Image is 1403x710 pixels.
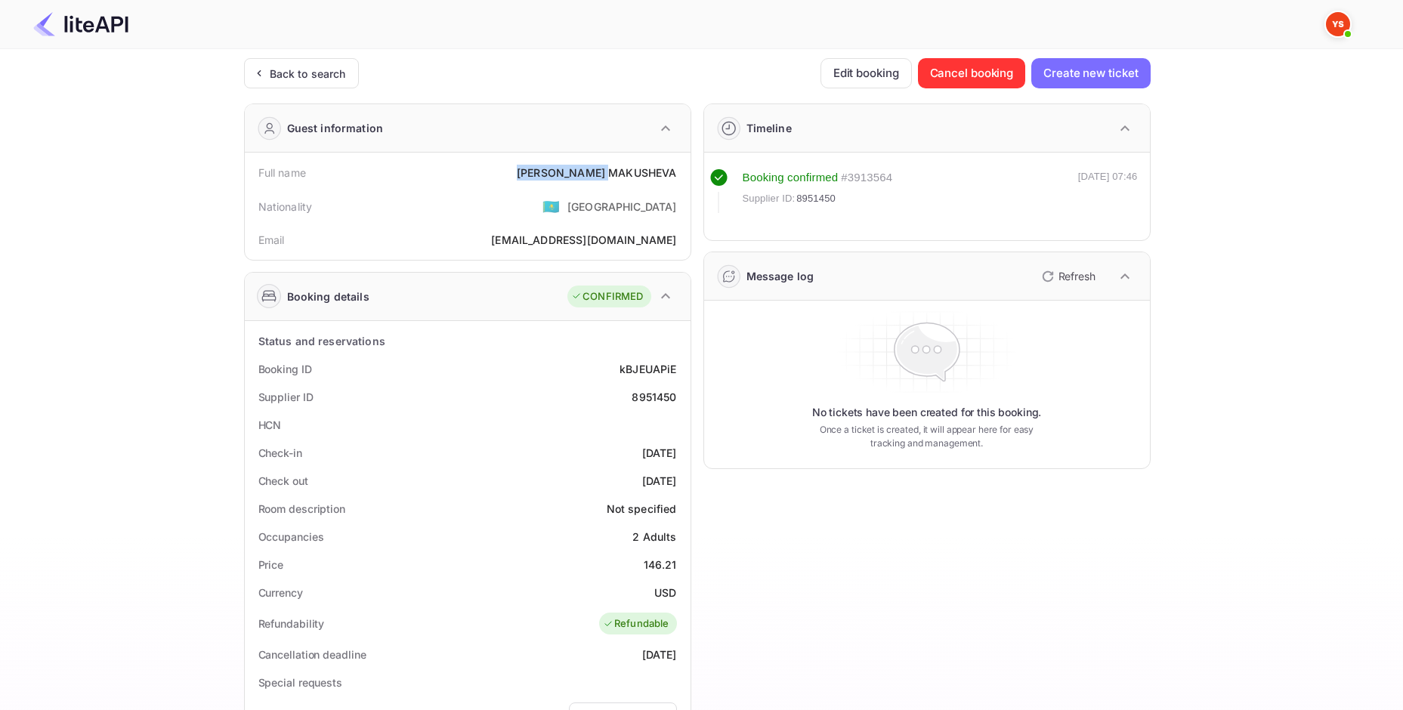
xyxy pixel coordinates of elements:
button: Create new ticket [1031,58,1150,88]
div: Not specified [607,501,677,517]
p: No tickets have been created for this booking. [812,405,1042,420]
img: LiteAPI Logo [33,12,128,36]
div: Email [258,232,285,248]
div: [GEOGRAPHIC_DATA] [567,199,677,215]
p: Refresh [1058,268,1096,284]
div: Cancellation deadline [258,647,366,662]
span: 8951450 [796,191,836,206]
div: Back to search [270,66,346,82]
button: Edit booking [820,58,912,88]
div: Currency [258,585,303,600]
div: [DATE] [642,445,677,461]
div: Booking details [287,289,369,304]
div: Full name [258,165,306,181]
div: Price [258,557,284,573]
div: kBJEUAPiE [620,361,676,377]
div: Timeline [746,120,792,136]
div: [EMAIL_ADDRESS][DOMAIN_NAME] [491,232,676,248]
span: Supplier ID: [743,191,796,206]
div: Refundability [258,616,325,631]
div: HCN [258,417,282,433]
button: Cancel booking [918,58,1026,88]
div: Special requests [258,674,342,690]
div: Occupancies [258,529,324,545]
div: [DATE] [642,647,677,662]
button: Refresh [1033,264,1102,289]
div: Booking ID [258,361,312,377]
div: Booking confirmed [743,169,839,187]
div: Guest information [287,120,384,136]
div: # 3913564 [841,169,892,187]
div: Message log [746,268,814,284]
div: [PERSON_NAME] MAKUSHEVA [517,165,676,181]
div: Room description [258,501,345,517]
div: USD [654,585,676,600]
div: 8951450 [632,389,676,405]
div: Refundable [603,616,669,631]
div: [DATE] 07:46 [1078,169,1138,213]
div: Supplier ID [258,389,314,405]
img: Yandex Support [1326,12,1350,36]
div: Check-in [258,445,302,461]
div: Check out [258,473,308,489]
div: CONFIRMED [571,289,643,304]
div: Status and reservations [258,333,385,349]
span: United States [542,193,560,220]
div: 146.21 [644,557,677,573]
div: 2 Adults [632,529,676,545]
div: Nationality [258,199,313,215]
div: [DATE] [642,473,677,489]
p: Once a ticket is created, it will appear here for easy tracking and management. [808,423,1046,450]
